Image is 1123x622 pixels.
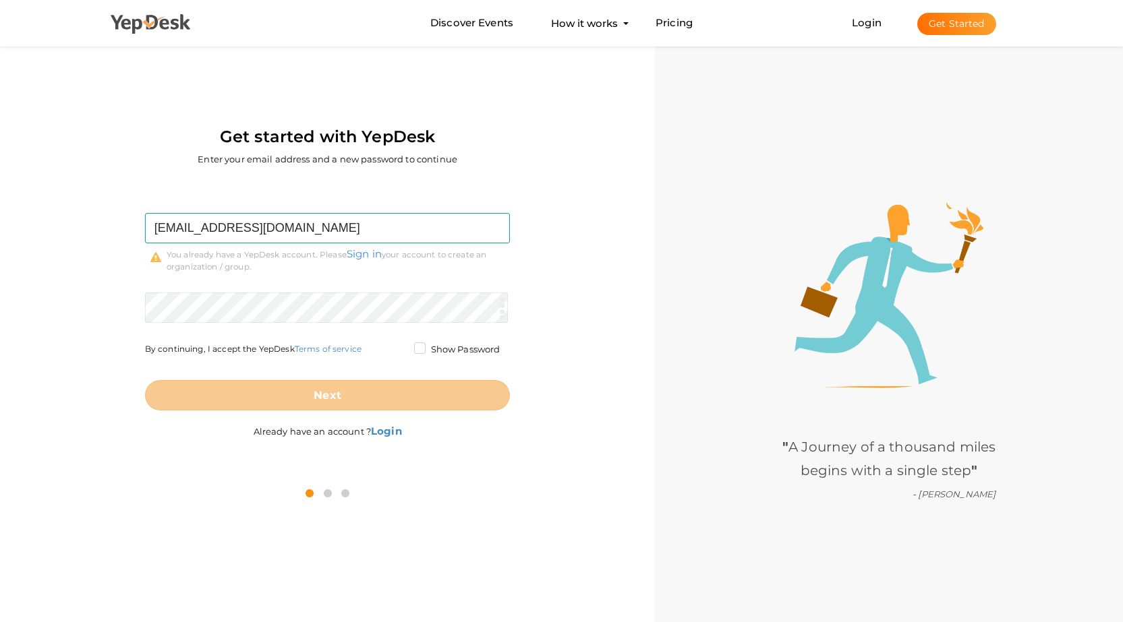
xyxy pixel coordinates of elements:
i: - [PERSON_NAME] [913,489,996,499]
label: Enter your email address and a new password to continue [198,153,457,166]
label: Show Password [414,343,500,356]
b: " [782,439,788,455]
button: Next [145,380,511,410]
label: Already have an account ? [254,410,402,438]
button: How it works [547,11,622,36]
label: By continuing, I accept the YepDesk [145,343,362,354]
a: Sign in [347,247,382,260]
b: " [971,462,977,478]
a: Login [852,16,882,29]
b: Login [371,425,402,437]
button: Get Started [917,13,996,35]
b: Next [314,389,341,402]
a: Discover Events [430,11,513,36]
img: step1-illustration.png [795,202,983,388]
a: Pricing [656,11,693,36]
a: Terms of service [295,344,362,354]
input: Enter your email address [145,213,511,243]
label: Get started with YepDesk [220,124,435,150]
span: You already have a YepDesk account. Please your account to create an organization / group. [167,247,511,272]
span: A Journey of a thousand miles begins with a single step [782,439,996,478]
